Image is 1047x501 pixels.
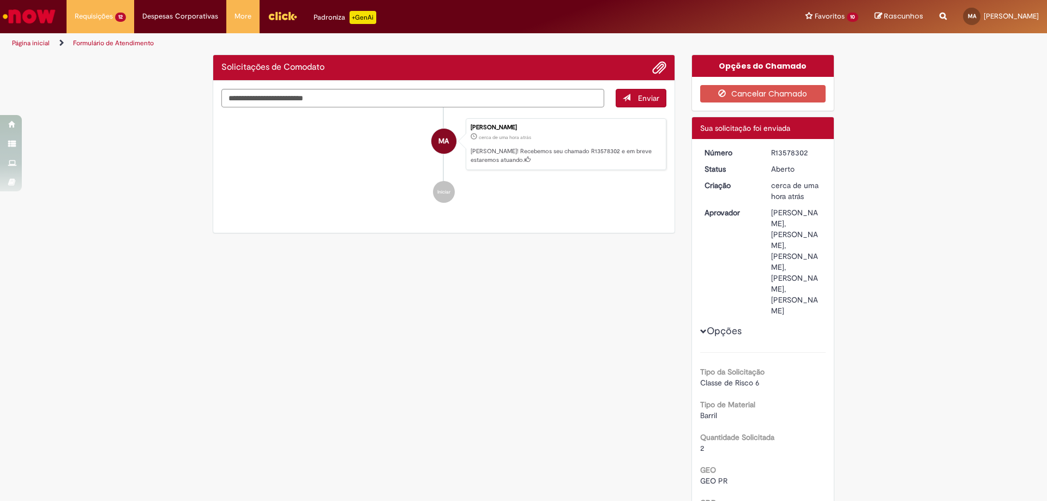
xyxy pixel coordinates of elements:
[771,180,819,201] span: cerca de uma hora atrás
[700,367,765,377] b: Tipo da Solicitação
[815,11,845,22] span: Favoritos
[847,13,858,22] span: 10
[431,129,456,154] div: Marcele Cristine Assis
[8,33,690,53] ul: Trilhas de página
[700,411,717,420] span: Barril
[221,89,604,107] textarea: Digite sua mensagem aqui...
[268,8,297,24] img: click_logo_yellow_360x200.png
[221,118,666,171] li: Marcele Cristine Assis
[73,39,154,47] a: Formulário de Atendimento
[700,476,727,486] span: GEO PR
[700,432,774,442] b: Quantidade Solicitada
[700,378,760,388] span: Classe de Risco 6
[700,123,790,133] span: Sua solicitação foi enviada
[700,400,755,409] b: Tipo de Material
[638,93,659,103] span: Enviar
[696,164,763,174] dt: Status
[968,13,976,20] span: MA
[350,11,376,24] p: +GenAi
[696,180,763,191] dt: Criação
[652,61,666,75] button: Adicionar anexos
[692,55,834,77] div: Opções do Chamado
[75,11,113,22] span: Requisições
[12,39,50,47] a: Página inicial
[771,147,822,158] div: R13578302
[700,85,826,102] button: Cancelar Chamado
[875,11,923,22] a: Rascunhos
[142,11,218,22] span: Despesas Corporativas
[221,107,666,214] ul: Histórico de tíquete
[700,465,716,475] b: GEO
[479,134,531,141] time: 29/09/2025 16:48:27
[471,124,660,131] div: [PERSON_NAME]
[771,207,822,316] div: [PERSON_NAME], [PERSON_NAME], [PERSON_NAME], [PERSON_NAME], [PERSON_NAME]
[696,207,763,218] dt: Aprovador
[221,63,324,73] h2: Solicitações de Comodato Histórico de tíquete
[471,147,660,164] p: [PERSON_NAME]! Recebemos seu chamado R13578302 e em breve estaremos atuando.
[234,11,251,22] span: More
[115,13,126,22] span: 12
[700,443,704,453] span: 2
[438,128,449,154] span: MA
[984,11,1039,21] span: [PERSON_NAME]
[771,180,822,202] div: 29/09/2025 16:48:27
[479,134,531,141] span: cerca de uma hora atrás
[616,89,666,107] button: Enviar
[1,5,57,27] img: ServiceNow
[771,164,822,174] div: Aberto
[884,11,923,21] span: Rascunhos
[696,147,763,158] dt: Número
[314,11,376,24] div: Padroniza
